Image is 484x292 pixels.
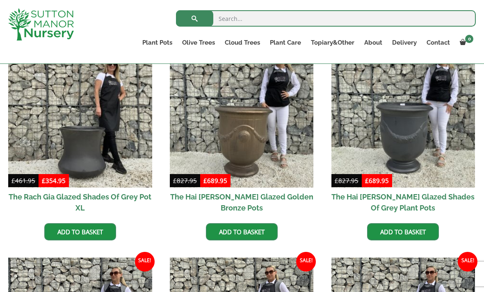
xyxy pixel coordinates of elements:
a: Add to basket: “The Rach Gia Glazed Shades Of Grey Pot XL” [44,223,116,240]
a: Topiary&Other [306,37,359,48]
a: 0 [455,37,476,48]
a: Sale! The Hai [PERSON_NAME] Glazed Shades Of Grey Plant Pots [331,44,475,217]
a: Cloud Trees [220,37,265,48]
a: Delivery [387,37,422,48]
bdi: 354.95 [42,177,66,185]
a: Plant Care [265,37,306,48]
bdi: 827.95 [335,177,358,185]
a: About [359,37,387,48]
a: Sale! The Rach Gia Glazed Shades Of Grey Pot XL [8,44,152,217]
a: Olive Trees [177,37,220,48]
h2: The Hai [PERSON_NAME] Glazed Golden Bronze Pots [170,188,314,217]
bdi: 461.95 [11,177,35,185]
bdi: 689.95 [365,177,389,185]
h2: The Hai [PERSON_NAME] Glazed Shades Of Grey Plant Pots [331,188,475,217]
bdi: 689.95 [203,177,227,185]
img: The Rach Gia Glazed Shades Of Grey Pot XL [8,44,152,188]
a: Plant Pots [137,37,177,48]
a: Add to basket: “The Hai Duong Glazed Shades Of Grey Plant Pots” [367,223,439,240]
span: £ [42,177,46,185]
span: Sale! [296,252,316,272]
a: Sale! The Hai [PERSON_NAME] Glazed Golden Bronze Pots [170,44,314,217]
img: The Hai Duong Glazed Shades Of Grey Plant Pots [331,44,475,188]
span: £ [203,177,207,185]
span: Sale! [458,252,477,272]
input: Search... [176,10,476,27]
a: Contact [422,37,455,48]
span: £ [173,177,177,185]
img: logo [8,8,74,41]
a: Add to basket: “The Hai Duong Glazed Golden Bronze Pots” [206,223,278,240]
img: The Hai Duong Glazed Golden Bronze Pots [170,44,314,188]
span: £ [335,177,338,185]
span: Sale! [135,252,155,272]
h2: The Rach Gia Glazed Shades Of Grey Pot XL [8,188,152,217]
span: £ [365,177,369,185]
span: 0 [465,35,473,43]
bdi: 827.95 [173,177,197,185]
span: £ [11,177,15,185]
